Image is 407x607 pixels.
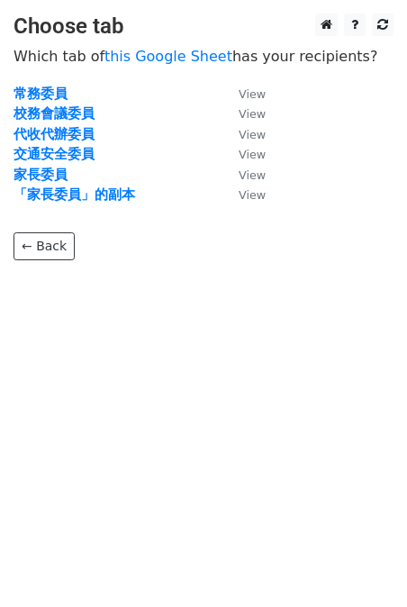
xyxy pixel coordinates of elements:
h3: Choose tab [14,14,393,40]
a: 常務委員 [14,86,68,102]
p: Which tab of has your recipients? [14,47,393,66]
small: View [239,128,266,141]
a: View [221,105,266,122]
a: 代收代辦委員 [14,126,95,142]
a: View [221,186,266,203]
small: View [239,168,266,182]
a: 家長委員 [14,167,68,183]
a: 交通安全委員 [14,146,95,162]
a: 「家長委員」的副本 [14,186,135,203]
a: this Google Sheet [104,48,232,65]
small: View [239,107,266,121]
a: ← Back [14,232,75,260]
a: 校務會議委員 [14,105,95,122]
small: View [239,148,266,161]
a: View [221,86,266,102]
a: View [221,146,266,162]
a: View [221,167,266,183]
a: View [221,126,266,142]
small: View [239,87,266,101]
small: View [239,188,266,202]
